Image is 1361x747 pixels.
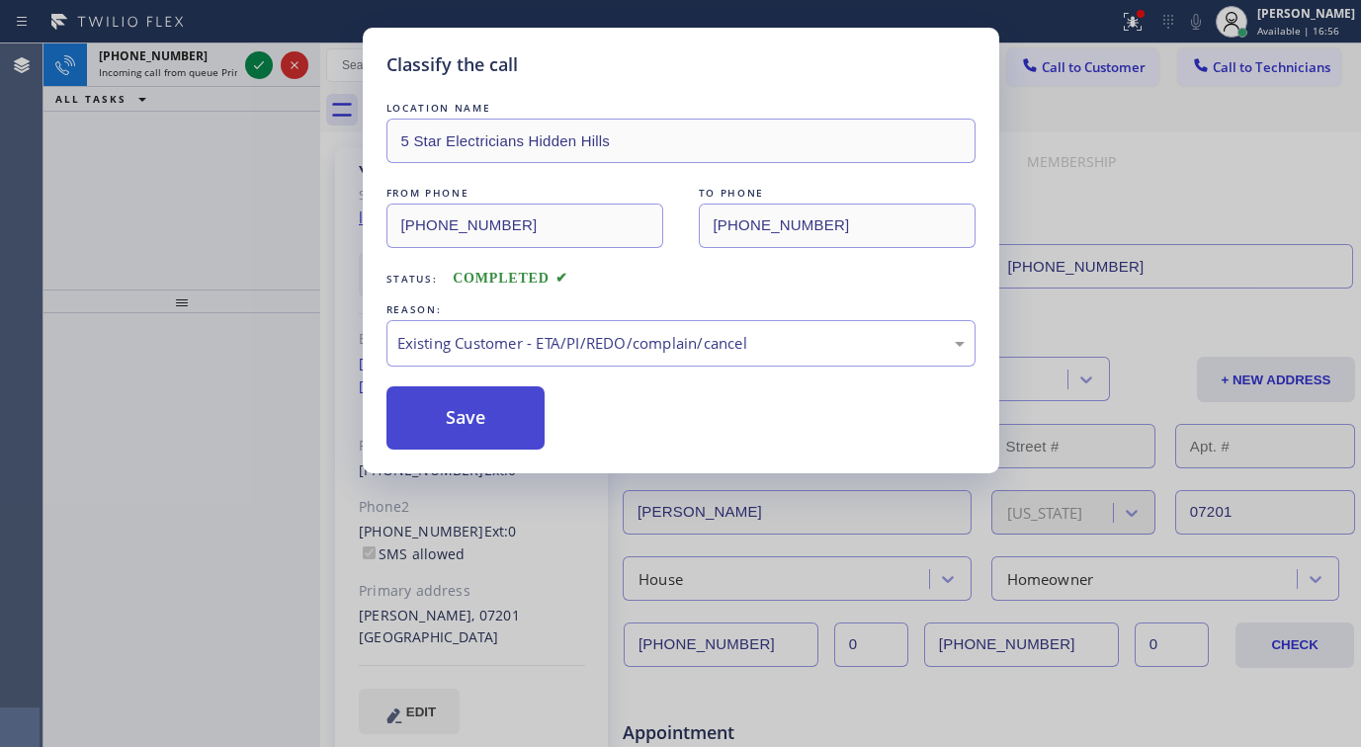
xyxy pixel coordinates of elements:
[397,332,965,355] div: Existing Customer - ETA/PI/REDO/complain/cancel
[453,271,567,286] span: COMPLETED
[699,183,976,204] div: TO PHONE
[699,204,976,248] input: To phone
[386,98,976,119] div: LOCATION NAME
[386,51,518,78] h5: Classify the call
[386,299,976,320] div: REASON:
[386,272,438,286] span: Status:
[386,183,663,204] div: FROM PHONE
[386,204,663,248] input: From phone
[386,386,546,450] button: Save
